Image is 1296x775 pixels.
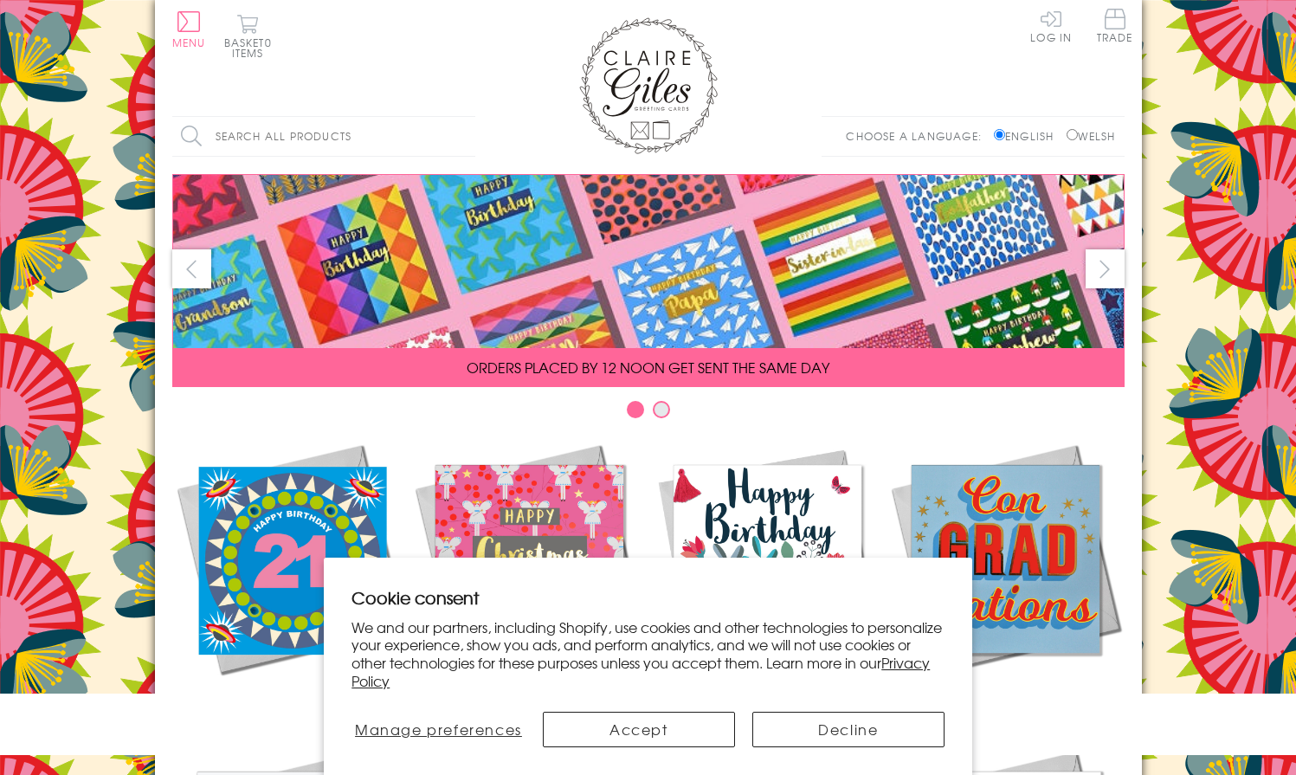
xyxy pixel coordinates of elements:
[172,440,410,712] a: New Releases
[410,440,648,712] a: Christmas
[579,17,718,154] img: Claire Giles Greetings Cards
[994,129,1005,140] input: English
[648,440,887,712] a: Birthdays
[1067,128,1116,144] label: Welsh
[172,249,211,288] button: prev
[887,440,1125,712] a: Academic
[351,618,945,690] p: We and our partners, including Shopify, use cookies and other technologies to personalize your ex...
[234,691,347,712] span: New Releases
[458,117,475,156] input: Search
[543,712,735,747] button: Accept
[172,35,206,50] span: Menu
[1086,249,1125,288] button: next
[653,401,670,418] button: Carousel Page 2
[172,11,206,48] button: Menu
[961,691,1050,712] span: Academic
[846,128,990,144] p: Choose a language:
[351,652,930,691] a: Privacy Policy
[994,128,1062,144] label: English
[1097,9,1133,42] span: Trade
[1067,129,1078,140] input: Welsh
[355,719,522,739] span: Manage preferences
[1030,9,1072,42] a: Log In
[172,400,1125,427] div: Carousel Pagination
[224,14,272,58] button: Basket0 items
[752,712,945,747] button: Decline
[467,357,829,378] span: ORDERS PLACED BY 12 NOON GET SENT THE SAME DAY
[1097,9,1133,46] a: Trade
[172,117,475,156] input: Search all products
[351,712,525,747] button: Manage preferences
[627,401,644,418] button: Carousel Page 1 (Current Slide)
[351,585,945,610] h2: Cookie consent
[232,35,272,61] span: 0 items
